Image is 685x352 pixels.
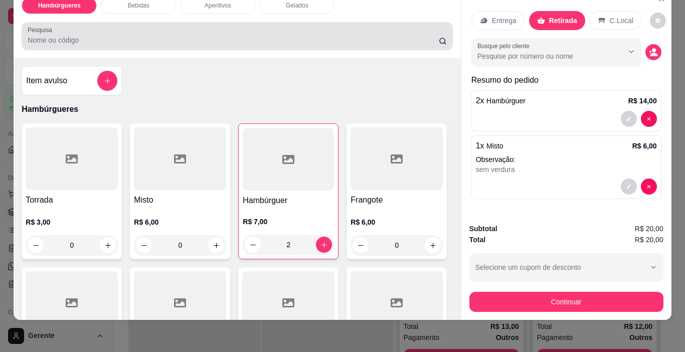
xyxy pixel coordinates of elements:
[134,217,226,227] p: R$ 6,00
[641,111,657,127] button: decrease-product-quantity
[38,2,81,10] p: Hambúrgueres
[635,223,663,234] span: R$ 20,00
[26,194,118,206] h4: Torrada
[645,44,661,60] button: decrease-product-quantity
[205,2,231,10] p: Aperitivos
[128,2,149,10] p: Bebidas
[22,103,452,115] p: Hambúrgueres
[486,142,503,150] span: Misto
[486,97,526,105] span: Hambúrguer
[621,179,637,195] button: decrease-product-quantity
[286,2,308,10] p: Gelados
[469,225,497,233] strong: Subtotal
[492,16,517,26] p: Entrega
[471,74,661,86] p: Resumo do pedido
[477,42,533,50] label: Busque pelo cliente
[469,292,663,312] button: Continuar
[26,75,67,87] h4: Item avulso
[476,95,526,107] p: 2 x
[351,217,443,227] p: R$ 6,00
[28,26,56,34] label: Pesquisa
[28,35,439,45] input: Pesquisa
[477,51,607,61] input: Busque pelo cliente
[623,44,639,60] button: Show suggestions
[621,111,637,127] button: decrease-product-quantity
[476,154,657,164] p: Observação:
[549,16,577,26] p: Retirada
[632,141,657,151] p: R$ 6,00
[610,16,633,26] p: C.Local
[628,96,657,106] p: R$ 14,00
[635,234,663,245] span: R$ 20,00
[351,194,443,206] h4: Frangote
[641,179,657,195] button: decrease-product-quantity
[650,13,666,29] button: decrease-product-quantity
[469,253,663,281] button: Selecione um cupom de desconto
[243,217,334,227] p: R$ 7,00
[243,195,334,207] h4: Hambúrguer
[26,217,118,227] p: R$ 3,00
[476,164,657,174] div: sem verdura
[476,140,503,152] p: 1 x
[97,71,117,91] button: add-separate-item
[134,194,226,206] h4: Misto
[469,236,485,244] strong: Total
